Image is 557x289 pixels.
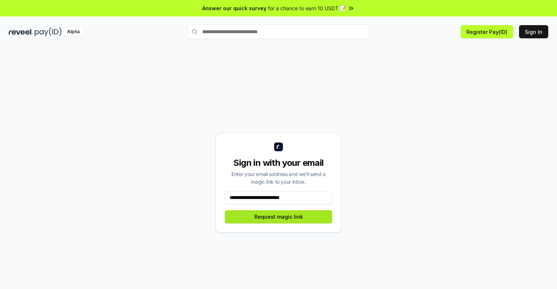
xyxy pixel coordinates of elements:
div: Enter your email address and we’ll send a magic link to your inbox. [225,170,332,185]
img: reveel_dark [9,27,33,36]
span: Answer our quick survey [202,4,266,12]
img: logo_small [274,142,283,151]
div: Sign in with your email [225,157,332,169]
button: Register Pay(ID) [461,25,513,38]
img: pay_id [35,27,62,36]
button: Sign In [519,25,548,38]
button: Request magic link [225,210,332,223]
div: Alpha [63,27,84,36]
span: for a chance to earn 10 USDT 📝 [268,4,346,12]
